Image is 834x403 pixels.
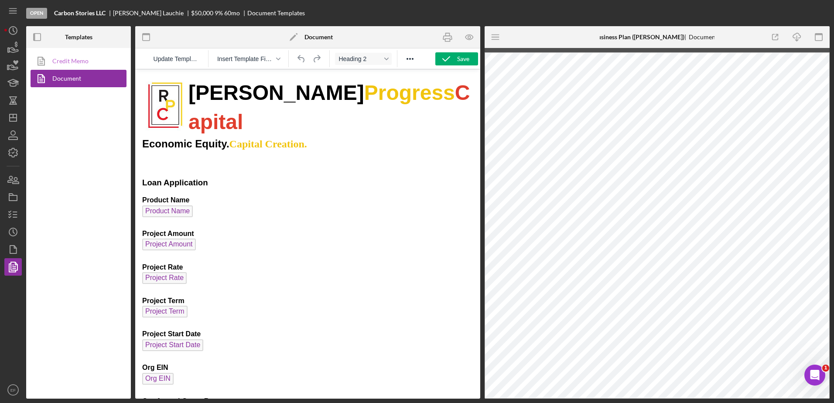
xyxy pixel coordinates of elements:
[191,9,213,17] span: $50,000
[26,8,47,19] div: Open
[822,365,829,372] span: 1
[31,70,122,87] a: Document
[65,34,92,41] b: Templates
[217,55,273,62] span: Insert Template Field
[309,53,324,65] button: Redo
[31,52,122,70] a: Credit Memo
[214,53,284,65] button: Insert Template Field
[154,55,199,62] span: Update Template
[294,53,309,65] button: Undo
[335,53,392,65] button: Format Heading 2
[457,52,469,65] div: Save
[7,328,98,335] strong: Org Annual Gross Revenue
[113,10,191,17] div: [PERSON_NAME] Lauchie
[304,34,333,41] b: Document
[804,365,825,386] iframe: Intercom live chat
[224,10,240,17] div: 60 mo
[54,10,106,17] b: Carbon Stories LLC
[247,10,305,17] div: Document Templates
[4,381,22,399] button: EF
[215,10,223,17] div: 9 %
[338,55,381,62] span: Heading 2
[594,33,684,41] b: Business Plan ([PERSON_NAME])
[403,53,417,65] button: Reveal or hide additional toolbar items
[135,69,480,399] iframe: Rich Text Area
[435,52,478,65] button: Save
[594,34,721,41] div: | Document 1
[150,53,203,65] button: Reset the template to the current product template value
[10,388,16,393] text: EF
